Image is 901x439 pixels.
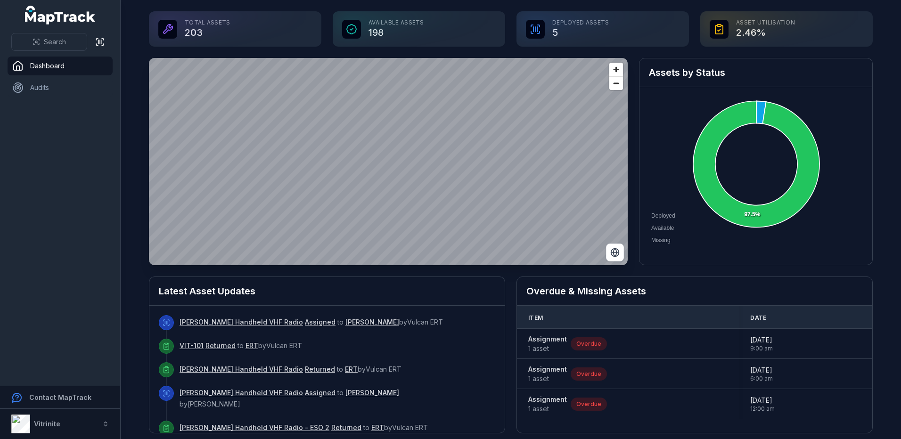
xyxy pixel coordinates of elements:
h2: Latest Asset Updates [159,285,495,298]
a: ERT [371,423,384,432]
div: Overdue [571,337,607,350]
a: Assigned [305,388,336,398]
span: [DATE] [750,366,773,375]
button: Zoom out [609,76,623,90]
button: Switch to Satellite View [606,244,624,261]
span: 9:00 am [750,345,773,352]
span: Date [750,314,766,322]
span: to by Vulcan ERT [180,423,428,431]
a: Dashboard [8,57,113,75]
span: to by [PERSON_NAME] [180,389,399,408]
a: ERT [345,365,358,374]
a: Assignment1 asset [528,334,567,353]
a: ERT [246,341,258,350]
a: Returned [331,423,361,432]
strong: Assignment [528,334,567,344]
span: to by Vulcan ERT [180,365,401,373]
span: to by Vulcan ERT [180,318,443,326]
canvas: Map [149,58,628,265]
span: 1 asset [528,344,567,353]
span: 6:00 am [750,375,773,382]
strong: Contact MapTrack [29,393,91,401]
a: VIT-101 [180,341,204,350]
span: Available [651,225,674,231]
span: [DATE] [750,335,773,345]
a: Returned [305,365,335,374]
span: 1 asset [528,374,567,383]
span: to by Vulcan ERT [180,341,302,350]
span: Search [44,37,66,47]
a: MapTrack [25,6,96,24]
time: 14/07/2025, 9:00:00 am [750,335,773,352]
a: [PERSON_NAME] Handheld VHF Radio [180,317,303,327]
a: [PERSON_NAME] Handheld VHF Radio [180,365,303,374]
span: [DATE] [750,396,775,405]
span: Missing [651,237,671,244]
button: Search [11,33,87,51]
a: Audits [8,78,113,97]
span: Deployed [651,212,675,219]
strong: Assignment [528,395,567,404]
a: Returned [205,341,236,350]
strong: Assignment [528,365,567,374]
button: Zoom in [609,63,623,76]
span: 12:00 am [750,405,775,413]
a: [PERSON_NAME] [345,388,399,398]
a: Assigned [305,317,336,327]
a: Assignment1 asset [528,365,567,383]
a: [PERSON_NAME] Handheld VHF Radio [180,388,303,398]
span: 1 asset [528,404,567,414]
div: Overdue [571,367,607,381]
a: Assignment1 asset [528,395,567,414]
span: Item [528,314,543,322]
strong: Vitrinite [34,420,60,428]
h2: Overdue & Missing Assets [526,285,863,298]
h2: Assets by Status [649,66,863,79]
time: 12/09/2025, 6:00:00 am [750,366,773,382]
a: [PERSON_NAME] Handheld VHF Radio - ESO 2 [180,423,329,432]
a: [PERSON_NAME] [345,317,399,327]
div: Overdue [571,398,607,411]
time: 18/09/2025, 12:00:00 am [750,396,775,413]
